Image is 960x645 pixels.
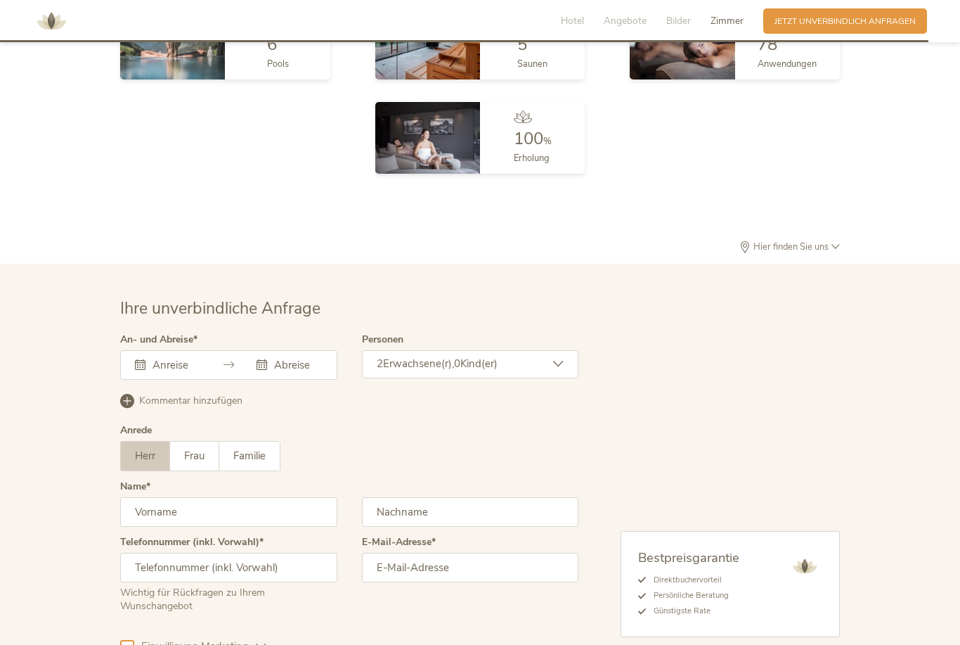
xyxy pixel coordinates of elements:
span: Jetzt unverbindlich anfragen [774,15,916,27]
span: Ihre unverbindliche Anfrage [120,298,320,319]
input: Anreise [149,358,200,372]
span: Herr [135,449,155,463]
span: Familie [233,449,266,463]
span: Frau [184,449,205,463]
span: Saunen [517,58,547,70]
span: Hier finden Sie uns [751,243,831,252]
span: % [543,135,552,148]
input: Nachname [362,497,579,527]
span: Bestpreisgarantie [638,549,739,566]
input: Vorname [120,497,337,527]
span: Zimmer [711,14,744,27]
span: Kind(er) [460,357,498,371]
span: 5 [517,33,527,56]
label: Name [120,482,150,492]
a: AMONTI & LUNARIS Wellnessresort [30,17,72,25]
li: Persönliche Beratung [646,588,739,604]
span: Erwachsene(r), [383,357,454,371]
span: Bilder [666,14,691,27]
input: Abreise [271,358,322,372]
span: 6 [267,33,277,56]
span: Angebote [604,14,647,27]
label: Personen [362,335,403,345]
img: AMONTI & LUNARIS Wellnessresort [787,549,822,584]
span: 78 [758,33,777,56]
li: Direktbuchervorteil [646,573,739,588]
span: Pools [267,58,289,70]
input: Telefonnummer (inkl. Vorwahl) [120,553,337,582]
input: E-Mail-Adresse [362,553,579,582]
span: Anwendungen [758,58,817,70]
li: Günstigste Rate [646,604,739,619]
span: Erholung [514,152,550,165]
span: 2 [377,357,383,371]
div: Wichtig für Rückfragen zu Ihrem Wunschangebot [120,582,337,613]
div: Anrede [120,426,152,435]
label: An- und Abreise [120,335,197,345]
span: 0 [454,357,460,371]
span: Kommentar hinzufügen [139,394,242,408]
label: E-Mail-Adresse [362,537,436,547]
label: Telefonnummer (inkl. Vorwahl) [120,537,264,547]
span: Hotel [561,14,584,27]
span: 100 [514,127,543,150]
